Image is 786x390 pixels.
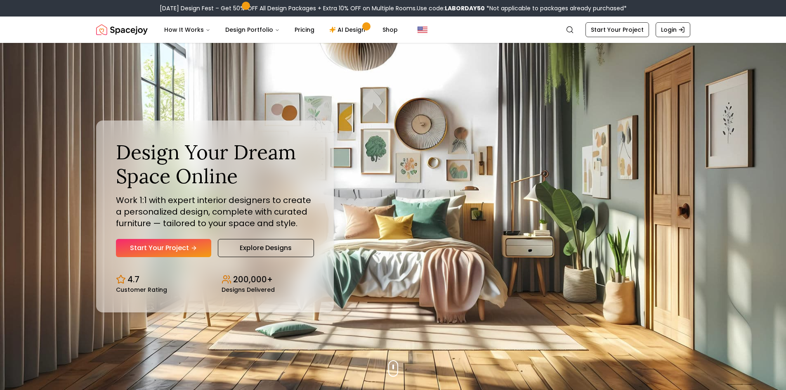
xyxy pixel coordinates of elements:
a: AI Design [323,21,374,38]
p: 200,000+ [233,274,273,285]
nav: Global [96,17,690,43]
button: Design Portfolio [219,21,286,38]
div: Design stats [116,267,314,293]
span: *Not applicable to packages already purchased* [485,4,627,12]
div: [DATE] Design Fest – Get 50% OFF All Design Packages + Extra 10% OFF on Multiple Rooms. [160,4,627,12]
a: Shop [376,21,404,38]
p: Work 1:1 with expert interior designers to create a personalized design, complete with curated fu... [116,194,314,229]
a: Start Your Project [585,22,649,37]
img: United States [418,25,427,35]
a: Start Your Project [116,239,211,257]
nav: Main [158,21,404,38]
h1: Design Your Dream Space Online [116,140,314,188]
img: Spacejoy Logo [96,21,148,38]
a: Login [656,22,690,37]
small: Customer Rating [116,287,167,293]
span: Use code: [417,4,485,12]
b: LABORDAY50 [445,4,485,12]
small: Designs Delivered [222,287,275,293]
p: 4.7 [127,274,139,285]
a: Explore Designs [218,239,314,257]
a: Pricing [288,21,321,38]
button: How It Works [158,21,217,38]
a: Spacejoy [96,21,148,38]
